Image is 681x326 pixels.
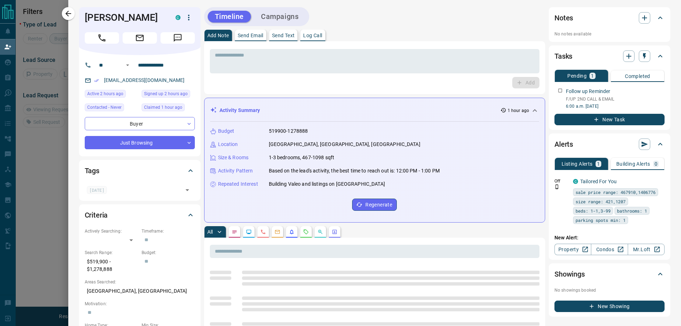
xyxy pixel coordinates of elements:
p: Activity Pattern [218,167,253,175]
div: Notes [554,9,665,26]
div: Mon Aug 18 2025 [85,90,138,100]
div: Activity Summary1 hour ago [210,104,539,117]
div: Showings [554,266,665,283]
div: Mon Aug 18 2025 [142,103,195,113]
svg: Email Verified [94,78,99,83]
p: 1-3 bedrooms, 467-1098 sqft [269,154,335,161]
svg: Notes [232,229,237,235]
button: Timeline [208,11,251,23]
h2: Tags [85,165,99,176]
h2: Tasks [554,50,572,62]
div: Just Browsing [85,136,195,149]
div: condos.ca [573,179,578,184]
h2: Notes [554,12,573,24]
span: bathrooms: 1 [617,207,647,214]
button: Open [123,61,132,69]
span: size range: 421,1207 [576,198,626,205]
p: Completed [625,74,650,79]
svg: Emails [275,229,280,235]
p: [GEOGRAPHIC_DATA], [GEOGRAPHIC_DATA] [85,285,195,297]
p: Based on the lead's activity, the best time to reach out is: 12:00 PM - 1:00 PM [269,167,440,175]
div: Mon Aug 18 2025 [142,90,195,100]
button: New Showing [554,301,665,312]
span: beds: 1-1,3-99 [576,207,611,214]
div: Tasks [554,48,665,65]
p: Budget: [142,249,195,256]
span: Email [123,32,157,44]
p: F/UP 2ND CALL & EMAIL [566,96,665,102]
p: Send Email [238,33,263,38]
p: Add Note [207,33,229,38]
span: Message [161,32,195,44]
h1: [PERSON_NAME] [85,12,165,23]
p: 1 hour ago [508,107,529,114]
p: No notes available [554,31,665,37]
span: Contacted - Never [87,104,122,111]
div: condos.ca [176,15,181,20]
p: Send Text [272,33,295,38]
p: 6:00 a.m. [DATE] [566,103,665,110]
span: Claimed 1 hour ago [144,104,182,111]
p: Budget [218,127,235,135]
svg: Opportunities [317,229,323,235]
a: Mr.Loft [628,244,665,255]
svg: Listing Alerts [289,229,295,235]
span: sale price range: 467910,1406776 [576,189,656,196]
svg: Requests [303,229,309,235]
a: Condos [591,244,628,255]
p: Follow up Reminder [566,88,610,95]
svg: Agent Actions [332,229,337,235]
p: Areas Searched: [85,279,195,285]
p: 519900-1278888 [269,127,308,135]
span: Call [85,32,119,44]
button: Regenerate [352,199,397,211]
p: Search Range: [85,249,138,256]
p: No showings booked [554,287,665,293]
a: [EMAIL_ADDRESS][DOMAIN_NAME] [104,77,185,83]
h2: Alerts [554,138,573,150]
p: Building Valeo and listings on [GEOGRAPHIC_DATA] [269,180,385,188]
p: Listing Alerts [562,161,593,166]
p: 0 [655,161,657,166]
a: Property [554,244,591,255]
p: Actively Searching: [85,228,138,234]
p: Activity Summary [219,107,260,114]
div: Criteria [85,206,195,224]
svg: Push Notification Only [554,184,559,189]
p: Log Call [303,33,322,38]
span: Active 2 hours ago [87,90,123,97]
h2: Showings [554,268,585,280]
span: parking spots min: 1 [576,216,626,224]
p: 1 [597,161,600,166]
p: Timeframe: [142,228,195,234]
p: Location [218,141,238,148]
svg: Calls [260,229,266,235]
p: Repeated Interest [218,180,258,188]
p: 1 [591,73,594,78]
p: Building Alerts [616,161,650,166]
div: Alerts [554,136,665,153]
a: Tailored For You [580,179,617,184]
svg: Lead Browsing Activity [246,229,252,235]
span: Signed up 2 hours ago [144,90,188,97]
div: Tags [85,162,195,179]
p: Motivation: [85,301,195,307]
p: Pending [567,73,587,78]
p: Size & Rooms [218,154,249,161]
p: All [207,229,213,234]
button: New Task [554,114,665,125]
button: Open [182,185,192,195]
p: [GEOGRAPHIC_DATA], [GEOGRAPHIC_DATA], [GEOGRAPHIC_DATA] [269,141,420,148]
p: $519,900 - $1,278,888 [85,256,138,275]
button: Campaigns [254,11,306,23]
h2: Criteria [85,209,108,221]
p: New Alert: [554,234,665,242]
div: Buyer [85,117,195,130]
p: Off [554,178,569,184]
